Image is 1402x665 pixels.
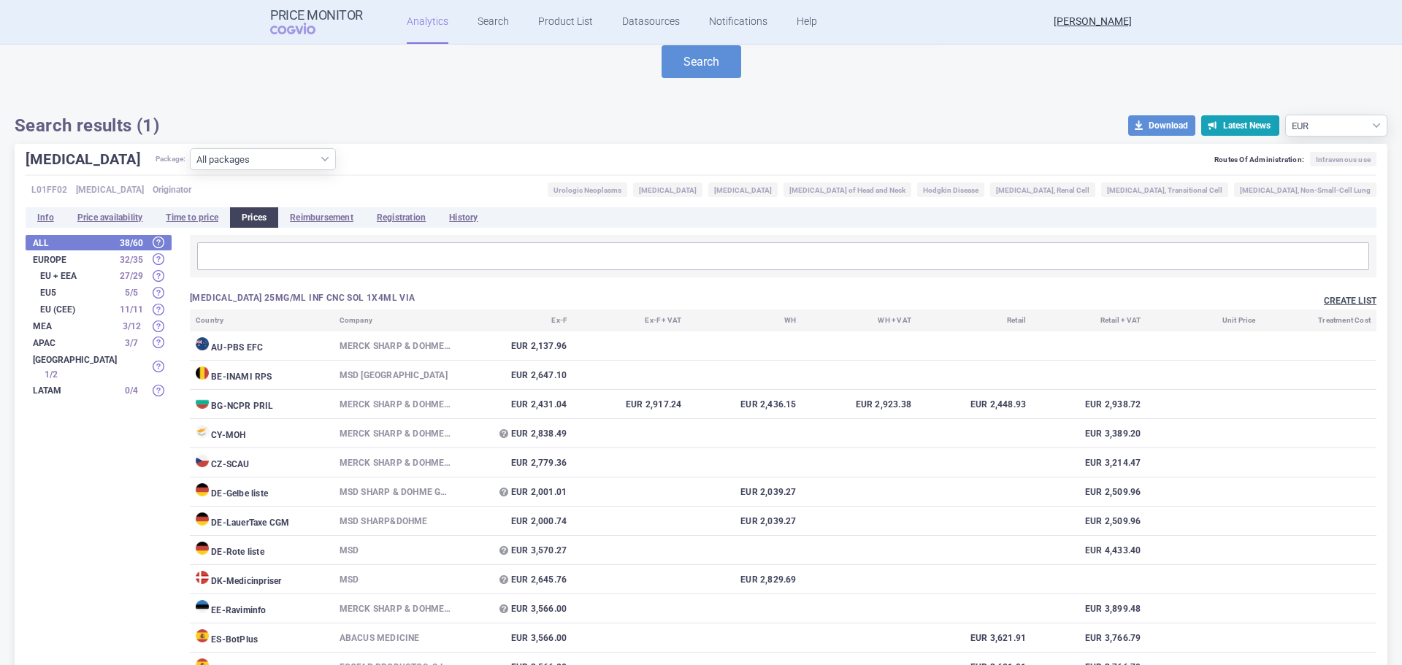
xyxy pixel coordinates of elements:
strong: EU + EEA [40,272,113,280]
td: EUR 2,436.15 [687,390,802,419]
div: 3 / 12 [113,319,150,334]
strong: EU5 [40,288,113,297]
div: Routes Of Administration: [1214,152,1376,171]
td: CY - MOH [190,419,334,448]
span: Package: [156,148,186,170]
button: Latest News [1201,115,1279,136]
strong: MEA [33,322,113,331]
th: Ex-F + VAT [572,310,687,331]
img: Germany [196,542,209,555]
td: MERCK SHARP & DOHME BV [334,419,458,448]
strong: LATAM [33,386,113,395]
strong: APAC [33,339,113,347]
td: EUR 2,509.96 [1032,477,1146,507]
td: EUR 2,829.69 [687,565,802,594]
img: Germany [196,483,209,496]
td: EUR 3,566.00 [458,623,572,653]
td: EUR 2,137.96 [458,331,572,361]
th: Unit Price [1146,310,1261,331]
li: Price availability [66,207,155,228]
td: DE - LauerTaxe CGM [190,507,334,536]
div: MEA 3/12 [26,318,172,334]
button: Search [662,45,741,78]
td: EUR 2,923.38 [802,390,917,419]
img: Germany [196,512,209,526]
td: Merck Sharp & Dohme B.V. [334,594,458,623]
button: Create list [1324,295,1376,307]
img: Australia [196,337,209,350]
th: Country [190,310,334,331]
div: 11 / 11 [113,302,150,317]
th: Treatment Cost [1262,310,1376,331]
td: MSD [334,565,458,594]
span: Originator [153,182,191,197]
span: [MEDICAL_DATA] [633,182,702,197]
td: Merck Sharp & Dohme ([GEOGRAPHIC_DATA]) Pty Ltd [334,331,458,361]
th: WH [687,310,802,331]
td: EUR 3,621.91 [917,623,1032,653]
td: Merck Sharp & Dohme B.V., [GEOGRAPHIC_DATA] [334,390,458,419]
td: Merck Sharp & Dohme B.V., [GEOGRAPHIC_DATA] [334,448,458,477]
div: APAC 3/7 [26,335,172,350]
div: 32 / 35 [113,253,150,267]
span: COGVIO [270,23,336,34]
div: [GEOGRAPHIC_DATA] 1/2 [26,352,172,382]
li: History [437,207,489,228]
li: Prices [230,207,278,228]
td: MSD [GEOGRAPHIC_DATA] [334,361,458,390]
td: DK - Medicinpriser [190,565,334,594]
div: 3 / 7 [113,336,150,350]
td: EE - Raviminfo [190,594,334,623]
h1: [MEDICAL_DATA] [26,148,156,170]
div: EU5 5/5 [26,285,172,300]
td: EUR 3,214.47 [1032,448,1146,477]
th: Ex-F [458,310,572,331]
span: [MEDICAL_DATA], Renal Cell [990,182,1095,197]
div: All38/60 [26,235,172,250]
div: EU (CEE) 11/11 [26,301,172,317]
img: Belgium [196,366,209,380]
th: Retail + VAT [1032,310,1146,331]
span: [MEDICAL_DATA] [76,182,144,197]
td: DE - Rote liste [190,536,334,565]
div: 0 / 4 [113,383,150,398]
img: Estonia [196,600,209,613]
th: Retail [917,310,1032,331]
li: Reimbursement [278,207,365,228]
a: Price MonitorCOGVIO [270,8,363,36]
div: 38 / 60 [113,236,150,250]
td: EUR 2,779.36 [458,448,572,477]
strong: [GEOGRAPHIC_DATA] [33,355,117,364]
td: BG - NCPR PRIL [190,390,334,419]
span: Intravenous use [1310,152,1376,166]
button: Download [1128,115,1195,136]
td: DE - Gelbe liste [190,477,334,507]
div: Europe 32/35 [26,252,172,267]
th: WH + VAT [802,310,917,331]
strong: Price Monitor [270,8,363,23]
img: Bulgaria [196,396,209,409]
td: EUR 2,509.96 [1032,507,1146,536]
span: [MEDICAL_DATA] [708,182,778,197]
span: Urologic Neoplasms [548,182,627,197]
td: EUR 2,431.04 [458,390,572,419]
td: EUR 2,645.76 [458,565,572,594]
li: Registration [365,207,437,228]
img: Czech Republic [196,454,209,467]
img: Denmark [196,571,209,584]
td: ABACUS MEDICINE [334,623,458,653]
span: [MEDICAL_DATA] of Head and Neck [784,182,911,197]
div: 5 / 5 [113,285,150,300]
td: EUR 2,647.10 [458,361,572,390]
strong: EU (CEE) [40,305,113,314]
td: MSD Sharp&Dohme [334,507,458,536]
span: Hodgkin Disease [917,182,984,197]
td: MSD Sharp & Dohme GmbH [334,477,458,507]
td: EUR 3,899.48 [1032,594,1146,623]
th: Company [334,310,458,331]
span: L01FF02 [31,182,67,197]
div: LATAM 0/4 [26,383,172,399]
td: EUR 3,389.20 [1032,419,1146,448]
strong: Europe [33,255,113,264]
h3: [MEDICAL_DATA] 25MG/ML INF CNC SOL 1X4ML VIA [190,292,784,304]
